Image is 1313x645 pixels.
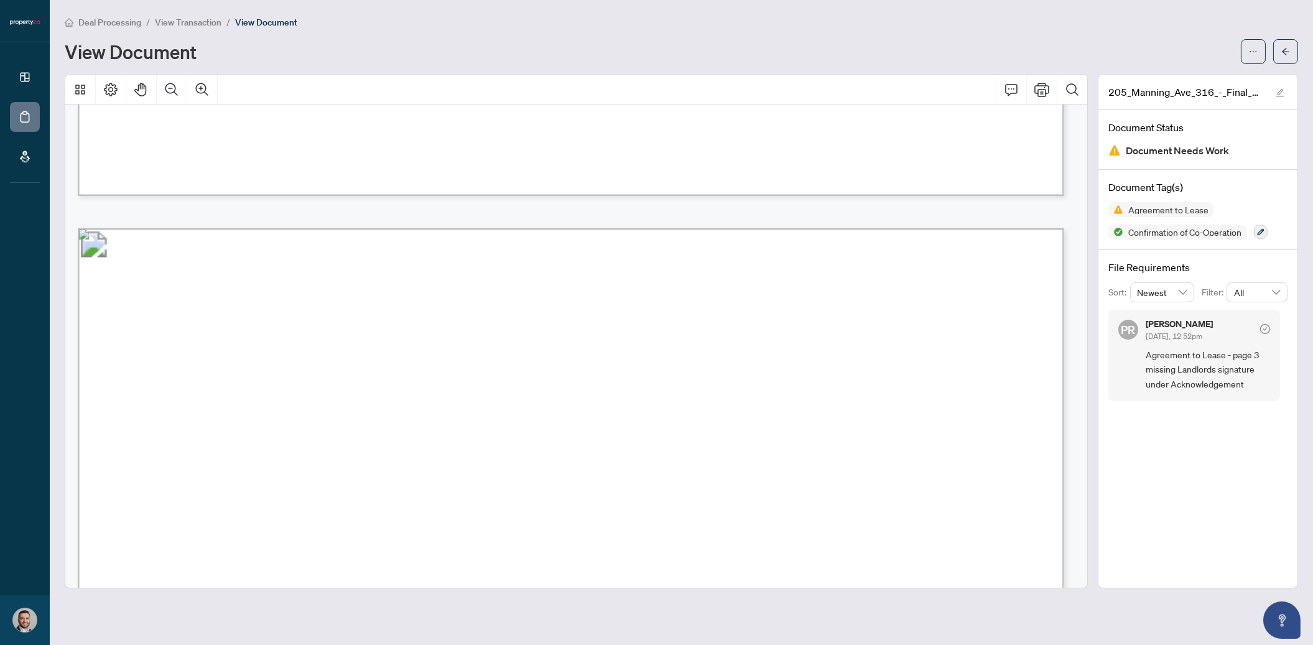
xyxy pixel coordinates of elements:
[1146,348,1270,391] span: Agreement to Lease - page 3 missing Landlords signature under Acknowledgement
[1108,225,1123,239] img: Status Icon
[1146,320,1213,328] h5: [PERSON_NAME]
[1108,260,1287,275] h4: File Requirements
[1123,205,1213,214] span: Agreement to Lease
[1108,202,1123,217] img: Status Icon
[146,15,150,29] li: /
[1108,144,1121,157] img: Document Status
[155,17,221,28] span: View Transaction
[1108,285,1130,299] p: Sort:
[65,18,73,27] span: home
[13,608,37,632] img: Profile Icon
[1108,120,1287,135] h4: Document Status
[1121,321,1136,338] span: PR
[78,17,141,28] span: Deal Processing
[1138,283,1187,302] span: Newest
[65,42,197,62] h1: View Document
[235,17,297,28] span: View Document
[1249,47,1258,56] span: ellipsis
[1123,228,1246,236] span: Confirmation of Co-Operation
[1126,142,1229,159] span: Document Needs Work
[226,15,230,29] li: /
[1281,47,1290,56] span: arrow-left
[1263,601,1301,639] button: Open asap
[1202,285,1227,299] p: Filter:
[1108,85,1264,100] span: 205_Manning_Ave_316_-_Final_Contract.pdf
[10,19,40,26] img: logo
[1276,88,1284,97] span: edit
[1234,283,1280,302] span: All
[1108,180,1287,195] h4: Document Tag(s)
[1260,324,1270,334] span: check-circle
[1146,332,1202,341] span: [DATE], 12:52pm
